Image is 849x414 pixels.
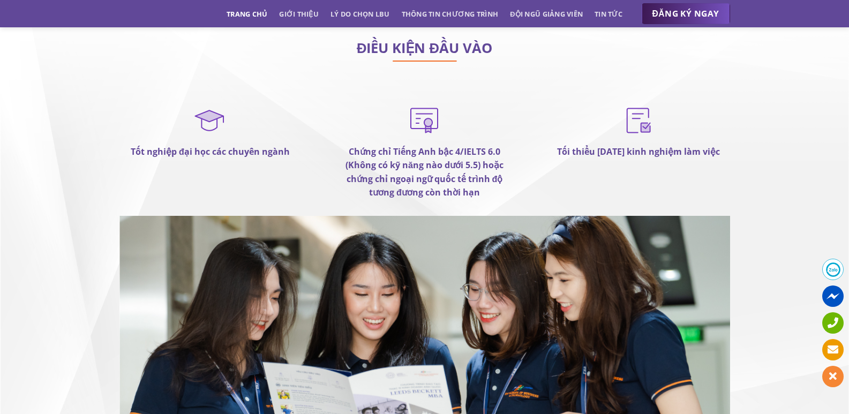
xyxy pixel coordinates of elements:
img: line-lbu.jpg [393,61,457,62]
strong: Tối thiểu [DATE] kinh nghiệm làm việc [557,146,720,157]
h2: ĐIỀU KIỆN ĐẦU VÀO [119,43,730,54]
span: ĐĂNG KÝ NGAY [652,7,719,20]
a: Tin tức [595,4,622,24]
strong: Tốt nghiệp đại học các chuyên ngành [131,146,290,157]
a: Đội ngũ giảng viên [510,4,583,24]
a: Lý do chọn LBU [330,4,390,24]
a: Thông tin chương trình [402,4,499,24]
a: ĐĂNG KÝ NGAY [642,3,730,25]
a: Giới thiệu [279,4,319,24]
strong: Chứng chỉ Tiếng Anh bậc 4/IELTS 6.0 (Không có kỹ năng nào dưới 5.5) hoặc chứng chỉ ngoại ngữ quốc... [345,146,504,199]
a: Trang chủ [227,4,267,24]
